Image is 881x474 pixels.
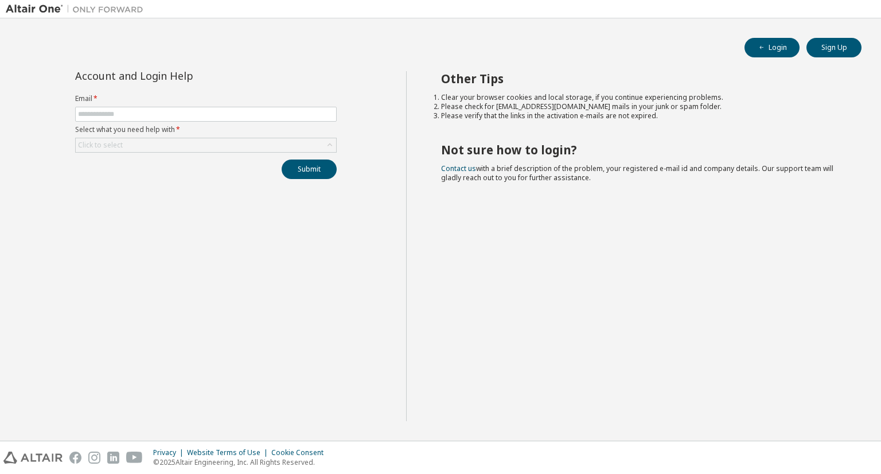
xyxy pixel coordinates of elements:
[282,160,337,179] button: Submit
[75,94,337,103] label: Email
[441,164,476,173] a: Contact us
[75,71,284,80] div: Account and Login Help
[441,111,841,121] li: Please verify that the links in the activation e-mails are not expired.
[153,457,330,467] p: © 2025 Altair Engineering, Inc. All Rights Reserved.
[6,3,149,15] img: Altair One
[441,93,841,102] li: Clear your browser cookies and local storage, if you continue experiencing problems.
[78,141,123,150] div: Click to select
[271,448,330,457] div: Cookie Consent
[441,164,833,182] span: with a brief description of the problem, your registered e-mail id and company details. Our suppo...
[76,138,336,152] div: Click to select
[744,38,800,57] button: Login
[153,448,187,457] div: Privacy
[441,71,841,86] h2: Other Tips
[187,448,271,457] div: Website Terms of Use
[441,102,841,111] li: Please check for [EMAIL_ADDRESS][DOMAIN_NAME] mails in your junk or spam folder.
[806,38,861,57] button: Sign Up
[441,142,841,157] h2: Not sure how to login?
[69,452,81,464] img: facebook.svg
[75,125,337,134] label: Select what you need help with
[88,452,100,464] img: instagram.svg
[107,452,119,464] img: linkedin.svg
[3,452,63,464] img: altair_logo.svg
[126,452,143,464] img: youtube.svg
